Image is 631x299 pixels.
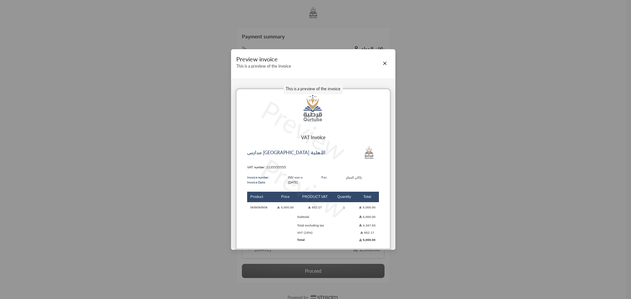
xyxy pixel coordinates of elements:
p: This is a preview of the invoice [236,64,291,69]
p: Invoice Date: [247,180,269,185]
p: Preview [254,148,353,228]
table: Products [247,191,379,244]
td: 652.17 [356,229,379,236]
td: Subtotal [297,212,356,221]
td: 5,000.00 [356,237,379,243]
td: 652.17 [297,203,333,212]
td: 4,347.83 [356,222,379,228]
th: Total [356,192,379,203]
td: 5k5k5k5k5k [247,203,274,212]
p: Preview invoice [236,56,291,63]
button: Close [381,60,388,67]
p: VAT number: 1135555555 [247,165,379,170]
p: Preview [254,90,353,170]
p: VAT Invoice [247,134,379,141]
td: Total [297,237,356,243]
p: Invoice number: [247,175,269,180]
p: For: [321,175,327,180]
p: راكان الحجاج [346,175,379,180]
th: Price [274,192,297,203]
img: headernow_xipru.png [237,89,390,129]
img: Logo [359,143,379,163]
td: 5,000.00 [274,203,297,212]
th: Product [247,192,274,203]
p: This is a preview of the invoice [284,84,343,95]
td: 5,000.00 [356,203,379,212]
td: VAT (15%) [297,229,356,236]
p: مدارس [GEOGRAPHIC_DATA] الأهلية [247,149,325,156]
td: Total excluding tax [297,222,356,228]
td: 5,000.00 [356,212,379,221]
